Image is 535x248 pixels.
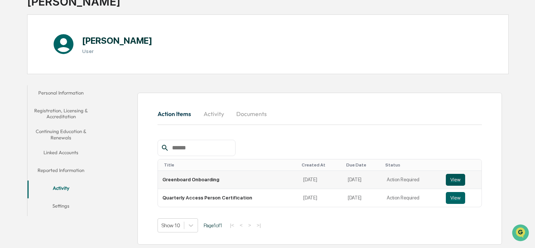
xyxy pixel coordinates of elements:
[74,126,90,131] span: Pylon
[204,222,222,228] span: Page 1 of 1
[197,105,230,123] button: Activity
[27,181,94,198] button: Activity
[230,105,273,123] button: Documents
[158,171,299,189] td: Greenboard Onboarding
[61,93,92,101] span: Attestations
[82,48,152,54] h3: User
[343,189,382,207] td: [DATE]
[27,85,94,216] div: secondary tabs example
[164,162,296,168] div: Toggle SortBy
[382,189,441,207] td: Action Required
[25,64,94,70] div: We're available if you need us!
[15,93,48,101] span: Preclearance
[51,90,95,104] a: 🗄️Attestations
[25,57,122,64] div: Start new chat
[158,105,197,123] button: Action Items
[27,163,94,181] button: Reported Information
[27,124,94,145] button: Continuing Education & Renewals
[158,105,482,123] div: secondary tabs example
[54,94,60,100] div: 🗄️
[246,222,253,228] button: >
[52,125,90,131] a: Powered byPylon
[4,105,50,118] a: 🔎Data Lookup
[299,189,343,207] td: [DATE]
[446,174,465,186] button: View
[446,192,477,204] a: View
[7,94,13,100] div: 🖐️
[126,59,135,68] button: Start new chat
[237,222,245,228] button: <
[27,103,94,124] button: Registration, Licensing & Accreditation
[228,222,236,228] button: |<
[82,35,152,46] h1: [PERSON_NAME]
[511,224,531,244] iframe: Open customer support
[446,192,465,204] button: View
[158,189,299,207] td: Quarterly Access Person Certification
[382,171,441,189] td: Action Required
[7,108,13,114] div: 🔎
[27,198,94,216] button: Settings
[27,85,94,103] button: Personal Information
[385,162,438,168] div: Toggle SortBy
[299,171,343,189] td: [DATE]
[447,162,479,168] div: Toggle SortBy
[15,108,47,115] span: Data Lookup
[446,174,477,186] a: View
[4,90,51,104] a: 🖐️Preclearance
[254,222,263,228] button: >|
[27,145,94,163] button: Linked Accounts
[343,171,382,189] td: [DATE]
[7,16,135,27] p: How can we help?
[346,162,379,168] div: Toggle SortBy
[7,57,21,70] img: 1746055101610-c473b297-6a78-478c-a979-82029cc54cd1
[302,162,340,168] div: Toggle SortBy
